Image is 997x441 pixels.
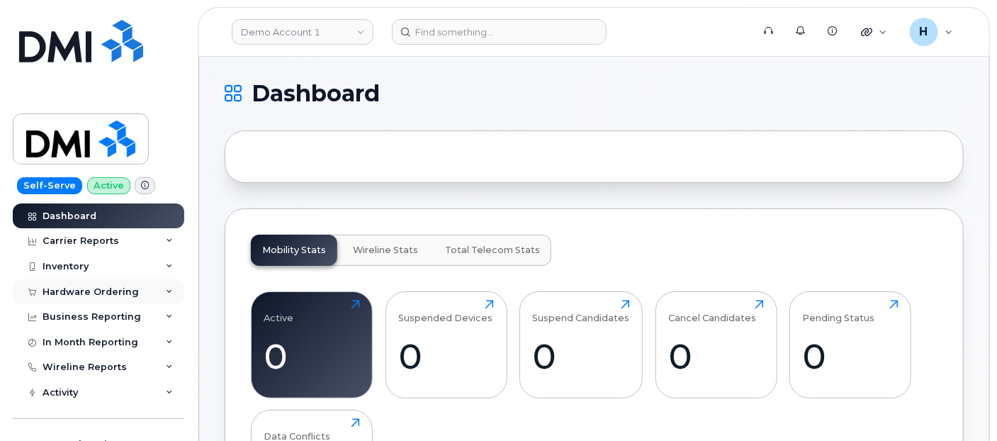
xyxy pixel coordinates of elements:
div: Active [264,300,294,323]
div: Pending Status [803,300,875,323]
a: Pending Status0 [803,300,899,391]
span: Wireline Stats [353,245,418,256]
div: 0 [668,335,764,377]
div: 0 [533,335,630,377]
div: Cancel Candidates [668,300,756,323]
span: Total Telecom Stats [445,245,540,256]
a: Cancel Candidates0 [668,300,764,391]
a: Active0 [264,300,360,391]
span: Dashboard [252,83,380,104]
div: 0 [264,335,360,377]
div: 0 [398,335,494,377]
a: Suspend Candidates0 [533,300,630,391]
a: Suspended Devices0 [398,300,494,391]
div: Suspended Devices [398,300,492,323]
div: Suspend Candidates [533,300,630,323]
div: 0 [803,335,899,377]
